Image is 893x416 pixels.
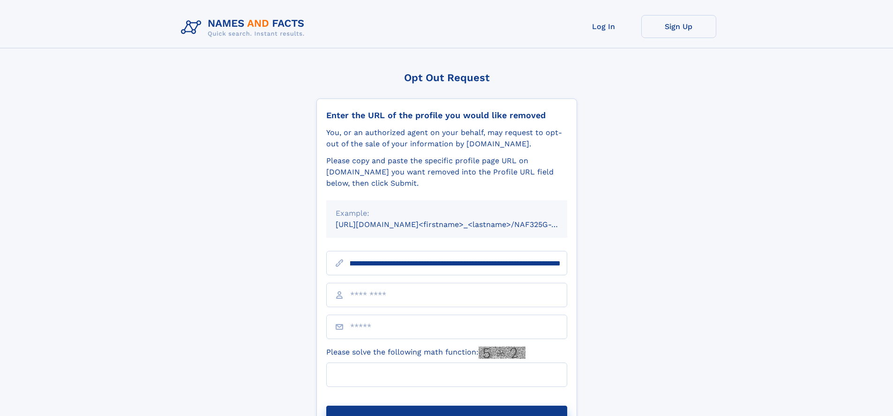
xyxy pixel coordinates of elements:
[566,15,641,38] a: Log In
[326,127,567,150] div: You, or an authorized agent on your behalf, may request to opt-out of the sale of your informatio...
[326,155,567,189] div: Please copy and paste the specific profile page URL on [DOMAIN_NAME] you want removed into the Pr...
[641,15,716,38] a: Sign Up
[177,15,312,40] img: Logo Names and Facts
[336,220,585,229] small: [URL][DOMAIN_NAME]<firstname>_<lastname>/NAF325G-xxxxxxxx
[336,208,558,219] div: Example:
[326,110,567,121] div: Enter the URL of the profile you would like removed
[316,72,577,83] div: Opt Out Request
[326,347,525,359] label: Please solve the following math function:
